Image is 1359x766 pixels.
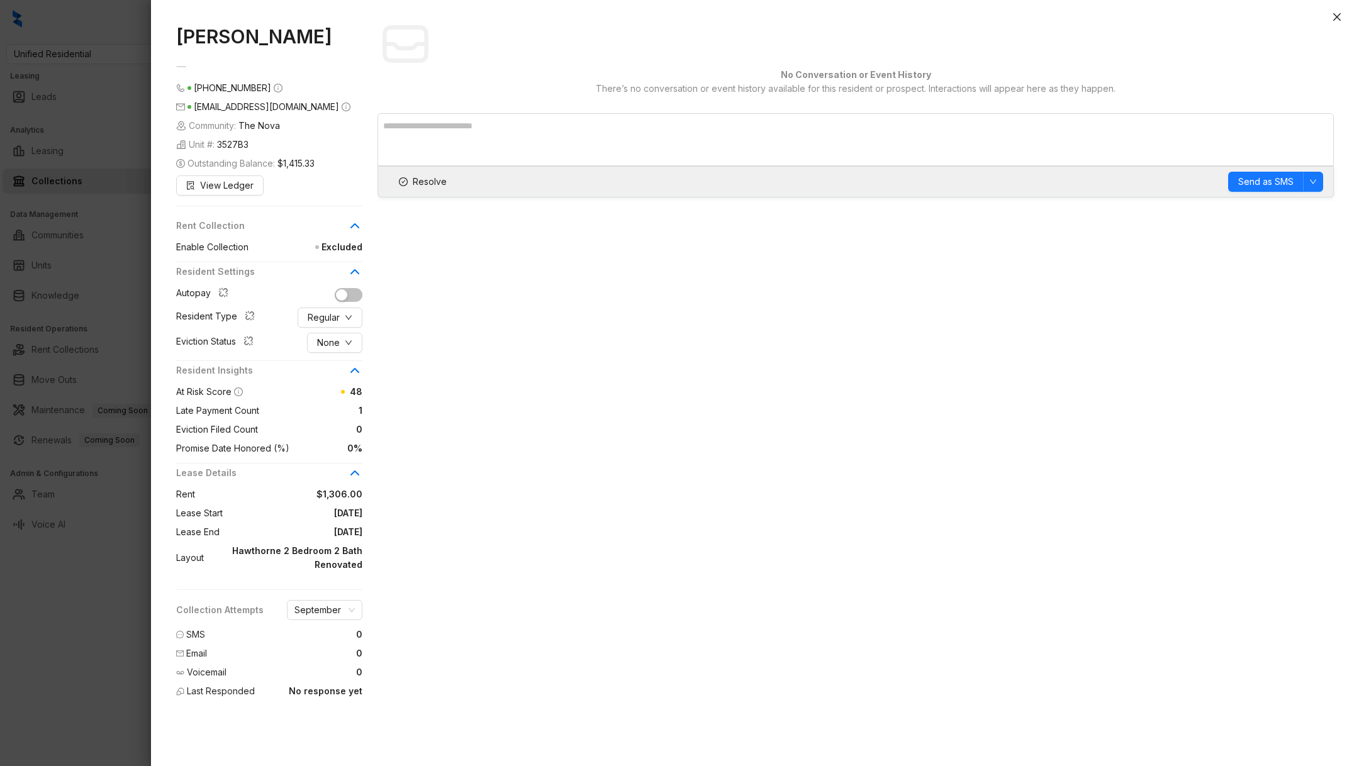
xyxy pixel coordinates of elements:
[317,336,340,350] span: None
[186,647,207,660] span: Email
[176,265,362,286] div: Resident Settings
[186,628,205,641] span: SMS
[294,601,355,619] span: September
[176,335,259,351] div: Eviction Status
[176,175,264,196] button: View Ledger
[176,138,249,152] span: Unit #:
[307,333,362,353] button: Nonedown
[345,339,352,347] span: down
[1332,12,1342,22] span: close
[176,157,315,170] span: Outstanding Balance:
[176,441,289,455] span: Promise Date Honored (%)
[176,119,280,133] span: Community:
[176,286,233,303] div: Autopay
[308,311,340,325] span: Regular
[1329,9,1345,25] button: Close
[176,140,186,150] img: building-icon
[176,466,362,487] div: Lease Details
[781,69,931,80] strong: No Conversation or Event History
[176,631,184,638] span: message
[176,525,220,539] span: Lease End
[204,544,362,572] span: Hawthorne 2 Bedroom 2 Bath Renovated
[176,487,195,501] span: Rent
[220,525,362,539] span: [DATE]
[176,466,347,480] span: Lease Details
[176,219,362,240] div: Rent Collection
[176,551,204,565] span: Layout
[200,179,254,192] span: View Ledger
[176,25,362,48] h1: [PERSON_NAME]
[176,386,232,397] span: At Risk Score
[1309,178,1317,186] span: down
[176,265,347,279] span: Resident Settings
[176,669,184,677] img: Voicemail Icon
[176,159,185,168] span: dollar
[259,404,362,418] span: 1
[277,157,315,170] span: $1,415.33
[388,172,457,192] button: Resolve
[249,240,362,254] span: Excluded
[176,364,362,385] div: Resident Insights
[176,404,259,418] span: Late Payment Count
[234,387,243,396] span: info-circle
[176,240,249,254] span: Enable Collection
[274,84,282,92] span: info-circle
[345,314,352,321] span: down
[289,441,362,455] span: 0%
[383,82,1329,96] p: There’s no conversation or event history available for this resident or prospect. Interactions wi...
[350,386,362,397] span: 48
[176,687,184,696] img: Last Responded Icon
[176,603,264,617] span: Collection Attempts
[176,506,223,520] span: Lease Start
[258,423,362,436] span: 0
[1238,175,1294,189] span: Send as SMS
[399,177,408,186] span: check-circle
[176,309,260,326] div: Resident Type
[223,506,362,520] span: [DATE]
[176,650,184,657] span: mail
[187,665,226,679] span: Voicemail
[342,103,350,111] span: info-circle
[195,487,362,501] span: $1,306.00
[176,121,186,131] img: building-icon
[194,82,271,93] span: [PHONE_NUMBER]
[176,219,347,233] span: Rent Collection
[1228,172,1304,192] button: Send as SMS
[187,684,255,698] span: Last Responded
[176,103,185,111] span: mail
[238,119,280,133] span: The Nova
[289,684,362,698] span: No response yet
[194,101,339,112] span: [EMAIL_ADDRESS][DOMAIN_NAME]
[298,308,362,328] button: Regulardown
[176,423,258,436] span: Eviction Filed Count
[356,665,362,679] span: 0
[383,25,428,63] img: empty
[356,647,362,660] span: 0
[356,628,362,641] span: 0
[176,84,185,92] span: phone
[176,364,347,377] span: Resident Insights
[413,175,447,189] span: Resolve
[186,181,195,190] span: file-search
[217,138,249,152] span: 3527B3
